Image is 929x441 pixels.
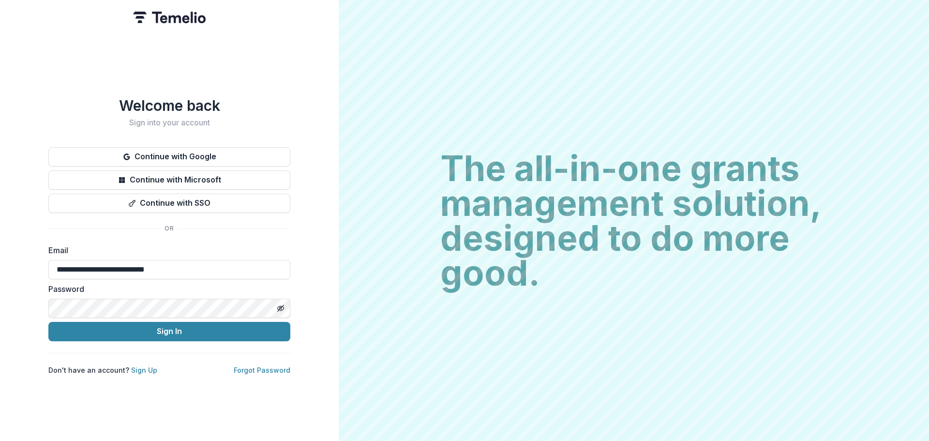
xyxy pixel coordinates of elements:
h1: Welcome back [48,97,290,114]
a: Sign Up [131,366,157,374]
button: Continue with Microsoft [48,170,290,190]
img: Temelio [133,12,206,23]
h2: Sign into your account [48,118,290,127]
p: Don't have an account? [48,365,157,375]
button: Continue with SSO [48,194,290,213]
button: Sign In [48,322,290,341]
label: Email [48,244,285,256]
label: Password [48,283,285,295]
button: Toggle password visibility [273,301,288,316]
button: Continue with Google [48,147,290,167]
a: Forgot Password [234,366,290,374]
